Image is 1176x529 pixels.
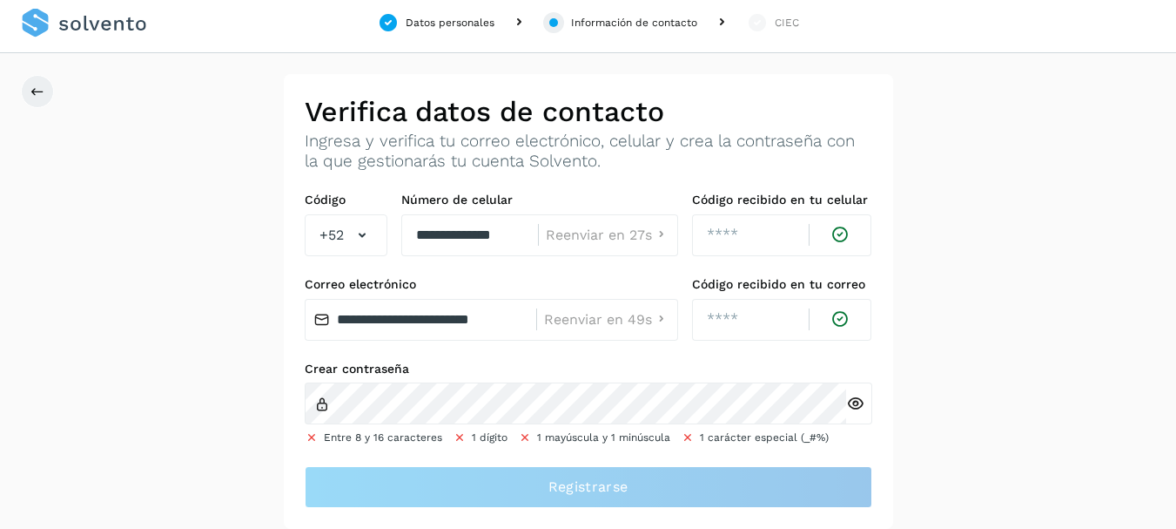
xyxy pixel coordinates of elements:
div: Datos personales [406,15,494,31]
span: +52 [319,225,344,246]
span: Reenviar en 49s [544,313,652,327]
span: Registrarse [548,478,628,497]
button: Reenviar en 49s [544,310,670,329]
label: Código [305,193,387,207]
label: Código recibido en tu celular [692,193,872,207]
h2: Verifica datos de contacto [305,95,872,128]
div: CIEC [775,15,799,31]
label: Crear contraseña [305,362,872,376]
label: Número de celular [401,193,678,207]
span: Reenviar en 27s [546,228,652,242]
li: 1 dígito [453,430,507,445]
div: Información de contacto [571,15,697,31]
li: 1 carácter especial (_#%) [681,430,829,445]
li: Entre 8 y 16 caracteres [305,430,442,445]
p: Ingresa y verifica tu correo electrónico, celular y crea la contraseña con la que gestionarás tu ... [305,132,872,172]
label: Correo electrónico [305,277,678,292]
li: 1 mayúscula y 1 minúscula [518,430,670,445]
button: Registrarse [305,466,872,508]
button: Reenviar en 27s [546,226,670,244]
label: Código recibido en tu correo [692,277,872,292]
